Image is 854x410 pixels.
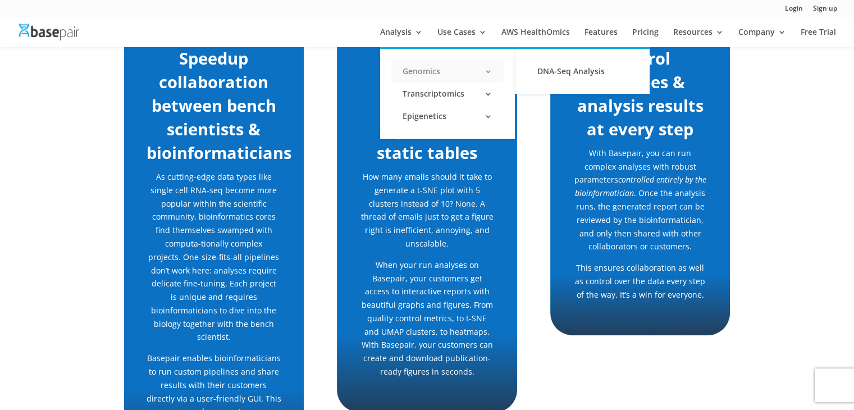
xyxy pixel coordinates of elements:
[19,24,79,40] img: Basepair
[801,28,836,47] a: Free Trial
[391,83,504,105] a: Transcriptomics
[738,28,786,47] a: Company
[673,28,724,47] a: Resources
[785,5,803,17] a: Login
[359,258,494,379] p: When your run analyses on Basepair, your customers get access to interactive reports with beautif...
[380,28,423,47] a: Analysis
[813,5,837,17] a: Sign up
[147,47,281,170] h2: Speedup collaboration between bench scientists & bioinformaticians
[391,105,504,127] a: Epigenetics
[359,170,494,258] p: How many emails should it take to generate a t-SNE plot with 5 clusters instead of 10? None. A th...
[573,261,707,301] p: This ensures collaboration as well as control over the data every step of the way. It’s a win for...
[639,330,841,397] iframe: Drift Widget Chat Controller
[359,47,494,170] h2: Give researchers interactive reports, not static tables
[501,28,570,47] a: AWS HealthOmics
[575,174,706,198] i: controlled entirely by the bioinformatician
[147,170,281,352] p: As cutting-edge data types like single cell RNA-seq become more popular within the scientific com...
[437,28,487,47] a: Use Cases
[632,28,659,47] a: Pricing
[573,47,707,147] h2: Control pipelines & analysis results at every step
[391,60,504,83] a: Genomics
[573,147,707,261] p: With Basepair, you can run complex analyses with robust parameters . Once the analysis runs, the ...
[584,28,618,47] a: Features
[526,60,638,83] a: DNA-Seq Analysis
